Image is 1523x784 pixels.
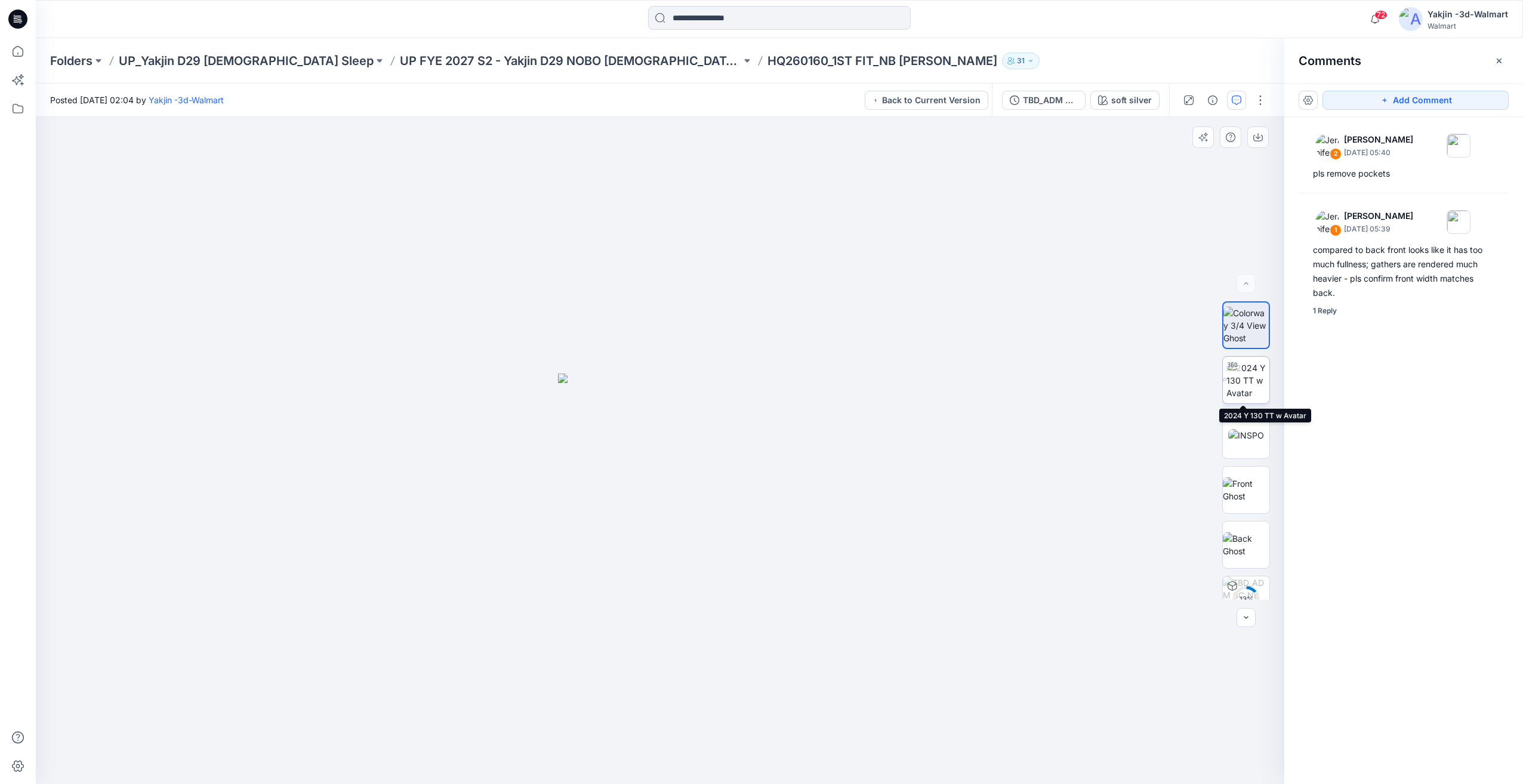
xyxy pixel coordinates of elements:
[1002,53,1040,69] button: 31
[1428,7,1508,21] div: Yakjin -3d-Walmart
[1090,91,1160,110] button: soft silver
[1313,305,1337,317] div: 1 Reply
[1223,477,1269,502] img: Front Ghost
[1299,54,1361,68] h2: Comments
[1315,134,1339,158] img: Jennifer Yerkes
[1428,21,1508,30] div: Walmart
[558,374,762,784] img: eyJhbGciOiJIUzI1NiIsImtpZCI6IjAiLCJzbHQiOiJzZXMiLCJ0eXAiOiJKV1QifQ.eyJkYXRhIjp7InR5cGUiOiJzdG9yYW...
[1017,54,1025,67] p: 31
[50,94,224,106] span: Posted [DATE] 02:04 by
[119,53,374,69] a: UP_Yakjin D29 [DEMOGRAPHIC_DATA] Sleep
[1330,148,1342,160] div: 2
[1374,10,1388,20] span: 72
[1023,94,1078,107] div: TBD_ADM SC_NB TERRY SKORT OPT1
[1344,147,1413,159] p: [DATE] 05:40
[1344,209,1413,223] p: [PERSON_NAME]
[1322,91,1509,110] button: Add Comment
[1344,223,1413,235] p: [DATE] 05:39
[1223,576,1269,623] img: TBD_ADM SC_NB TERRY SKORT soft silver
[1313,243,1494,300] div: compared to back front looks like it has too much fullness; gathers are rendered much heavier - p...
[1223,532,1269,557] img: Back Ghost
[1344,132,1413,147] p: [PERSON_NAME]
[1223,307,1269,344] img: Colorway 3/4 View Ghost
[1399,7,1423,31] img: avatar
[1226,362,1269,399] img: 2024 Y 130 TT w Avatar
[1330,224,1342,236] div: 1
[1315,210,1339,234] img: Jennifer Yerkes
[1313,166,1494,181] div: pls remove pockets
[865,91,988,110] button: Back to Current Version
[149,95,224,105] a: Yakjin -3d-Walmart
[767,53,997,69] p: HQ260160_1ST FIT_NB [PERSON_NAME]
[1232,594,1260,604] div: 13 %
[400,53,741,69] a: UP FYE 2027 S2 - Yakjin D29 NOBO [DEMOGRAPHIC_DATA] Sleepwear
[50,53,93,69] a: Folders
[1111,94,1152,107] div: soft silver
[1228,429,1264,442] img: INSPO
[1002,91,1086,110] button: TBD_ADM SC_NB [PERSON_NAME] OPT1
[1203,91,1222,110] button: Details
